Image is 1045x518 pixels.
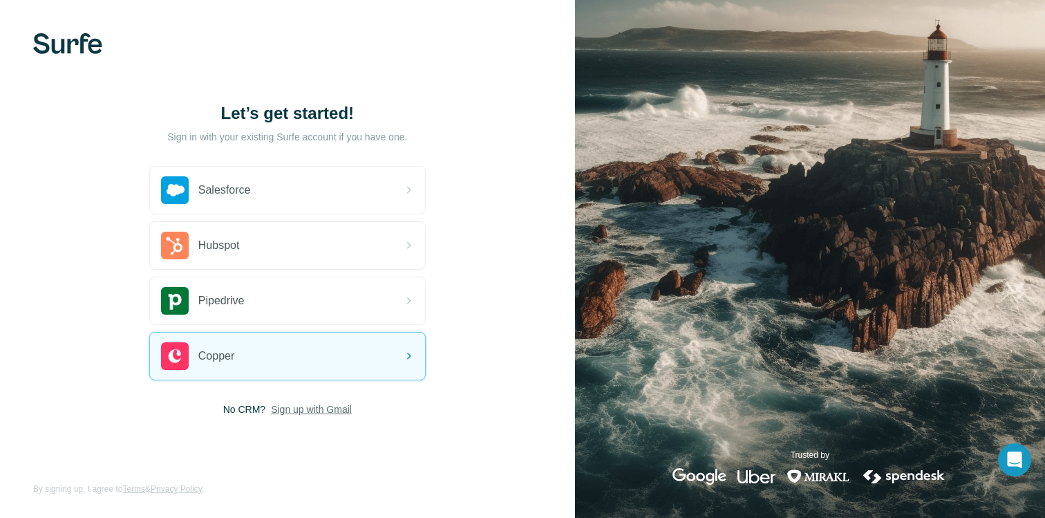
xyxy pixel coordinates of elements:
[271,403,352,416] button: Sign up with Gmail
[672,468,726,485] img: google's logo
[122,484,145,494] a: Terms
[198,348,234,364] span: Copper
[223,403,265,416] span: No CRM?
[167,130,407,144] p: Sign in with your existing Surfe account if you have one.
[33,33,102,54] img: Surfe's logo
[161,287,189,315] img: pipedrive's logo
[998,443,1031,477] div: Open Intercom Messenger
[161,176,189,204] img: salesforce's logo
[198,182,251,198] span: Salesforce
[198,237,240,254] span: Hubspot
[787,468,850,485] img: mirakl's logo
[737,468,775,485] img: uber's logo
[33,483,203,495] span: By signing up, I agree to &
[161,342,189,370] img: copper's logo
[198,293,245,309] span: Pipedrive
[151,484,203,494] a: Privacy Policy
[149,102,426,124] h1: Let’s get started!
[161,232,189,259] img: hubspot's logo
[861,468,947,485] img: spendesk's logo
[791,449,829,461] p: Trusted by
